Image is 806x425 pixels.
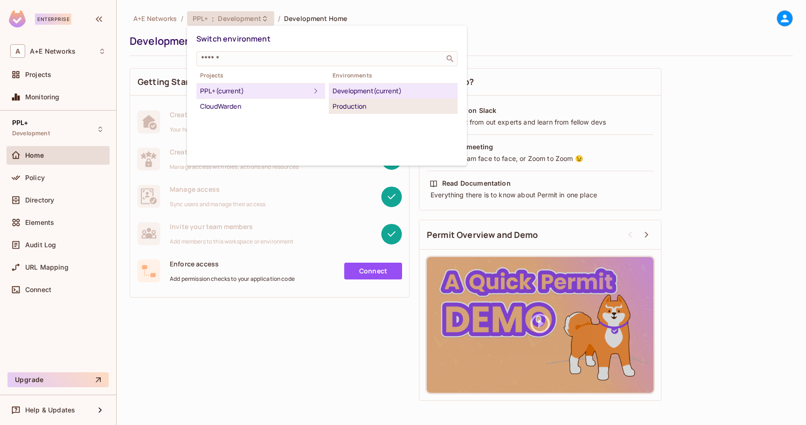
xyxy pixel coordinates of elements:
span: Environments [329,72,458,79]
div: Production [333,101,454,112]
span: Switch environment [196,34,271,44]
span: Projects [196,72,325,79]
div: Development (current) [333,85,454,97]
div: PPL+ (current) [200,85,310,97]
div: CloudWarden [200,101,321,112]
